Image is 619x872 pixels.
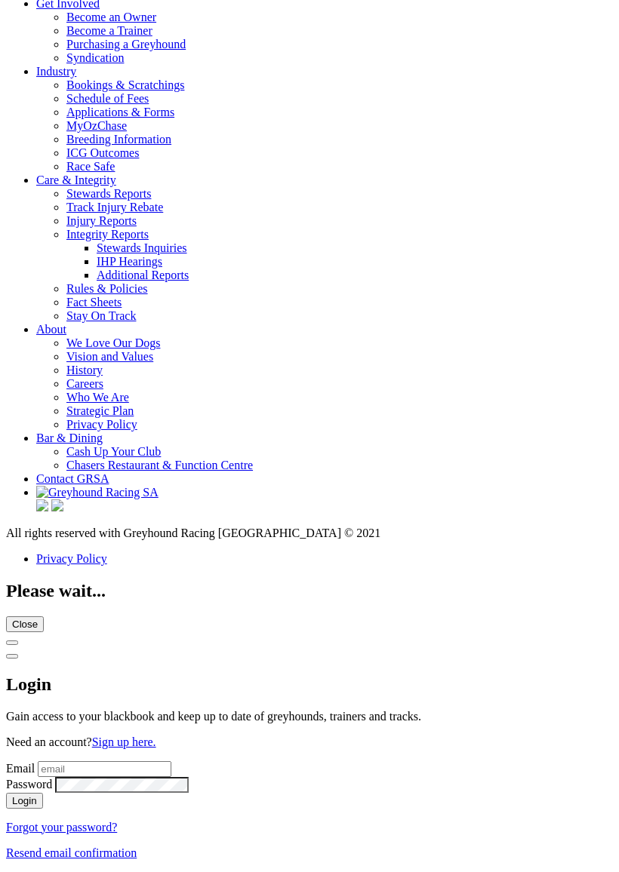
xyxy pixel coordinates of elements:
[66,336,160,349] a: We Love Our Dogs
[66,282,148,295] a: Rules & Policies
[36,552,107,565] a: Privacy Policy
[6,674,613,695] h2: Login
[97,241,187,254] a: Stewards Inquiries
[66,459,253,471] a: Chasers Restaurant & Function Centre
[36,173,116,186] a: Care & Integrity
[6,654,18,659] button: Close
[6,821,117,834] a: Forgot your password?
[66,133,171,146] a: Breeding Information
[36,499,48,511] img: facebook.svg
[6,762,35,775] label: Email
[6,710,613,723] p: Gain access to your blackbook and keep up to date of greyhounds, trainers and tracks.
[6,581,613,601] h2: Please wait...
[66,119,127,132] a: MyOzChase
[66,214,137,227] a: Injury Reports
[66,92,149,105] a: Schedule of Fees
[66,78,184,91] a: Bookings & Scratchings
[66,445,161,458] a: Cash Up Your Club
[66,201,163,213] a: Track Injury Rebate
[66,24,152,37] a: Become a Trainer
[66,391,129,404] a: Who We Are
[6,527,613,540] div: All rights reserved with Greyhound Racing [GEOGRAPHIC_DATA] © 2021
[97,269,189,281] a: Additional Reports
[66,364,103,376] a: History
[66,187,151,200] a: Stewards Reports
[51,499,63,511] img: twitter.svg
[36,323,66,336] a: About
[97,255,162,268] a: IHP Hearings
[66,404,134,417] a: Strategic Plan
[66,228,149,241] a: Integrity Reports
[66,38,186,51] a: Purchasing a Greyhound
[36,472,109,485] a: Contact GRSA
[66,377,103,390] a: Careers
[38,761,171,777] input: email
[6,735,613,749] p: Need an account?
[6,640,18,645] button: Close
[6,778,52,791] label: Password
[66,350,153,363] a: Vision and Values
[66,106,174,118] a: Applications & Forms
[66,160,115,173] a: Race Safe
[36,65,76,78] a: Industry
[36,431,103,444] a: Bar & Dining
[66,309,136,322] a: Stay On Track
[66,11,156,23] a: Become an Owner
[36,486,159,499] img: Greyhound Racing SA
[92,735,156,748] a: Sign up here.
[6,616,44,632] button: Close
[66,146,139,159] a: ICG Outcomes
[66,51,124,64] a: Syndication
[66,296,122,309] a: Fact Sheets
[66,418,137,431] a: Privacy Policy
[6,846,137,859] a: Resend email confirmation
[6,793,43,809] button: Login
